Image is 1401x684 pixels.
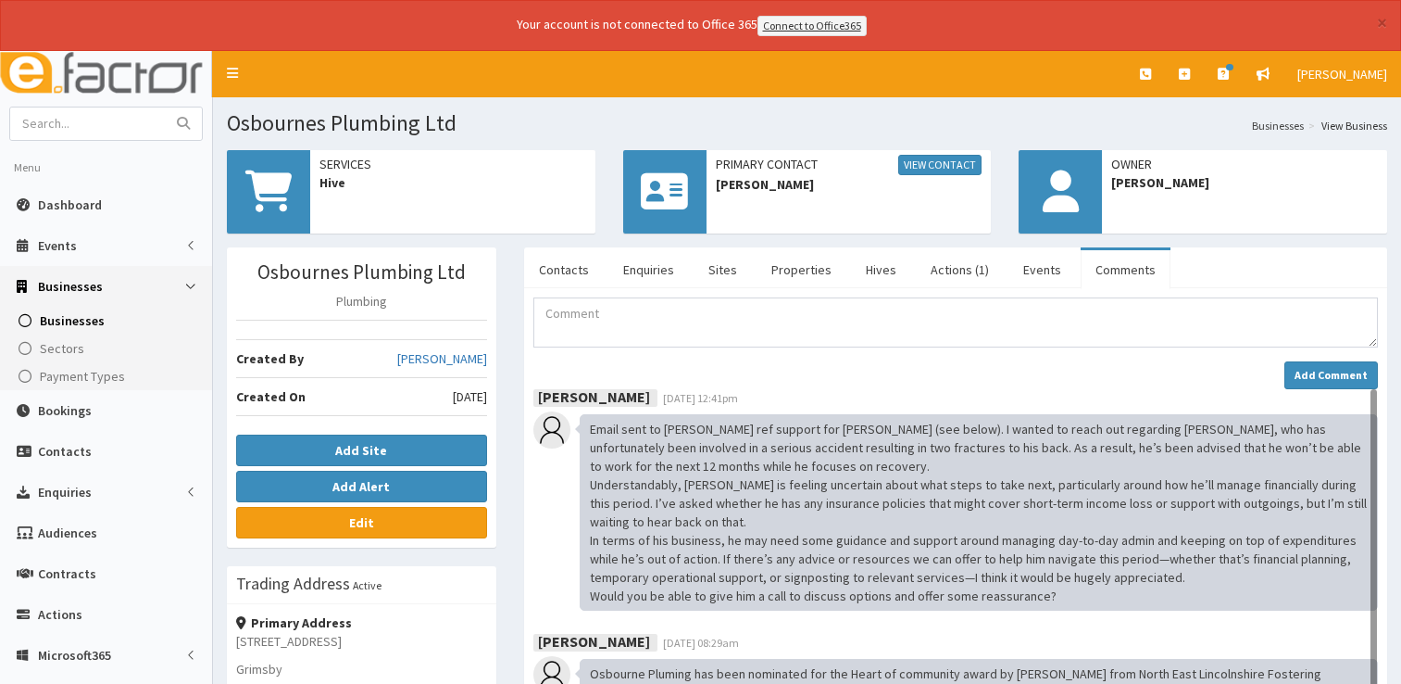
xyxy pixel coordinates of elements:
textarea: Comment [533,298,1378,348]
div: Your account is not connected to Office 365 [150,15,1233,36]
span: Owner [1111,155,1378,173]
a: [PERSON_NAME] [1283,51,1401,97]
span: Payment Types [40,368,125,385]
strong: Primary Address [236,614,352,631]
a: Businesses [5,307,212,335]
b: Add Site [335,442,387,459]
strong: Add Comment [1295,368,1368,382]
button: Add Alert [236,471,487,502]
a: Edit [236,507,487,538]
small: Active [353,578,382,592]
button: Add Comment [1284,361,1378,389]
a: Events [1008,250,1076,289]
span: Enquiries [38,484,92,500]
a: Contacts [524,250,604,289]
p: Grimsby [236,660,487,678]
span: [PERSON_NAME] [716,175,982,194]
span: Businesses [40,312,105,329]
b: Created By [236,350,304,367]
a: Payment Types [5,362,212,390]
span: [PERSON_NAME] [1297,66,1387,82]
p: Plumbing [236,292,487,310]
span: [DATE] 12:41pm [663,391,738,405]
h1: Osbournes Plumbing Ltd [227,111,1387,135]
a: Hives [851,250,911,289]
span: Bookings [38,402,92,419]
div: Email sent to [PERSON_NAME] ref support for [PERSON_NAME] (see below). I wanted to reach out rega... [580,414,1378,611]
a: Enquiries [608,250,689,289]
a: Comments [1081,250,1170,289]
h3: Trading Address [236,576,350,592]
a: Connect to Office365 [757,16,867,36]
span: [DATE] [453,387,487,406]
b: [PERSON_NAME] [538,387,650,406]
a: Sectors [5,335,212,362]
a: Sites [694,250,752,289]
span: Audiences [38,525,97,541]
span: Sectors [40,340,84,357]
a: [PERSON_NAME] [397,349,487,368]
a: Actions (1) [916,250,1004,289]
b: Edit [349,514,374,531]
span: Contracts [38,565,96,582]
li: View Business [1304,118,1387,133]
span: [PERSON_NAME] [1111,173,1378,192]
span: Hive [319,173,586,192]
a: View Contact [898,155,982,175]
b: Created On [236,388,306,405]
span: [DATE] 08:29am [663,636,739,650]
span: Actions [38,606,82,623]
p: [STREET_ADDRESS] [236,632,487,651]
span: Microsoft365 [38,647,111,664]
a: Businesses [1252,118,1304,133]
span: Dashboard [38,196,102,213]
span: Services [319,155,586,173]
b: Add Alert [332,478,390,495]
b: [PERSON_NAME] [538,632,650,651]
a: Properties [757,250,846,289]
input: Search... [10,108,166,140]
span: Primary Contact [716,155,982,175]
h3: Osbournes Plumbing Ltd [236,261,487,283]
span: Contacts [38,443,92,460]
button: × [1377,13,1387,32]
span: Businesses [38,278,103,295]
span: Events [38,237,77,254]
